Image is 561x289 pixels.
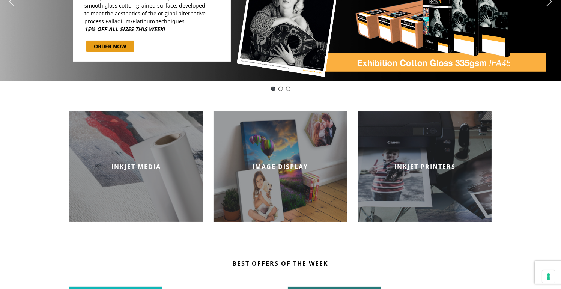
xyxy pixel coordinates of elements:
[358,163,492,171] h2: INKJET PRINTERS
[269,85,292,93] div: Choose slide to display.
[214,163,347,171] h2: IMAGE DISPLAY
[69,163,203,171] h2: INKJET MEDIA
[286,87,290,91] div: pinch book
[278,87,283,91] div: Innova-general
[542,270,555,283] button: Your consent preferences for tracking technologies
[94,42,126,50] div: ORDER NOW
[69,259,492,268] h2: Best Offers Of The Week
[271,87,275,91] div: DOTD - Innova Exhibition Cotton Gloss 335gsm - IFA45
[86,41,134,52] a: ORDER NOW
[84,26,165,33] b: 15% OFF ALL SIZES THIS WEEK!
